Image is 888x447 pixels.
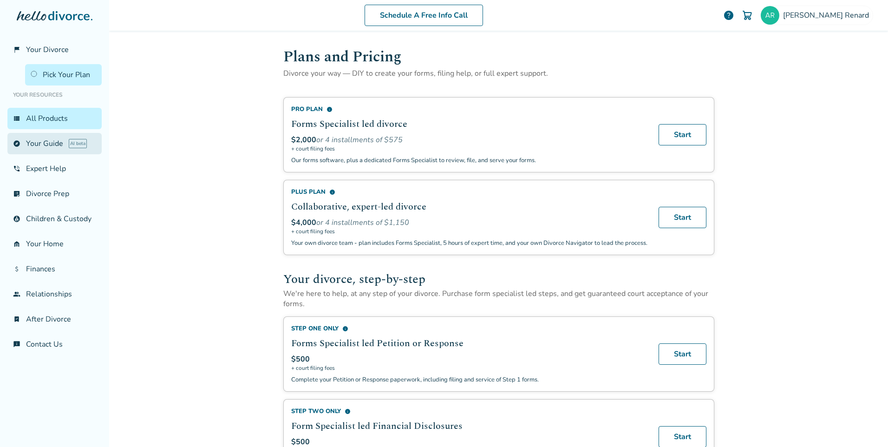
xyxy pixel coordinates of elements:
div: Plus Plan [291,188,647,196]
span: info [345,408,351,414]
span: [PERSON_NAME] Renard [783,10,873,20]
span: info [342,326,348,332]
span: Your Divorce [26,45,69,55]
h1: Plans and Pricing [283,46,714,68]
p: Our forms software, plus a dedicated Forms Specialist to review, file, and serve your forms. [291,156,647,164]
img: Cart [742,10,753,21]
span: $4,000 [291,217,316,228]
iframe: Chat Widget [842,402,888,447]
h2: Collaborative, expert-led divorce [291,200,647,214]
span: list_alt_check [13,190,20,197]
h2: Forms Specialist led Petition or Response [291,336,647,350]
a: account_childChildren & Custody [7,208,102,230]
span: + court filing fees [291,364,647,372]
span: chat_info [13,341,20,348]
div: Step Two Only [291,407,647,415]
span: attach_money [13,265,20,273]
span: view_list [13,115,20,122]
h2: Form Specialist led Financial Disclosures [291,419,647,433]
a: Start [659,343,706,365]
a: view_listAll Products [7,108,102,129]
span: info [329,189,335,195]
div: or 4 installments of $1,150 [291,217,647,228]
span: account_child [13,215,20,223]
a: help [723,10,734,21]
img: anp4990@gmail.com [761,6,779,25]
span: phone_in_talk [13,165,20,172]
span: garage_home [13,240,20,248]
div: or 4 installments of $575 [291,135,647,145]
a: flag_2Your Divorce [7,39,102,60]
p: Complete your Petition or Response paperwork, including filing and service of Step 1 forms. [291,375,647,384]
a: phone_in_talkExpert Help [7,158,102,179]
li: Your Resources [7,85,102,104]
span: + court filing fees [291,145,647,152]
h2: Forms Specialist led divorce [291,117,647,131]
a: Schedule A Free Info Call [365,5,483,26]
h2: Your divorce, step-by-step [283,270,714,289]
p: We're here to help, at any step of your divorce. Purchase form specialist led steps, and get guar... [283,289,714,309]
a: list_alt_checkDivorce Prep [7,183,102,204]
div: Step One Only [291,324,647,333]
span: + court filing fees [291,228,647,235]
span: $2,000 [291,135,316,145]
span: info [326,106,333,112]
span: explore [13,140,20,147]
span: bookmark_check [13,316,20,323]
a: chat_infoContact Us [7,334,102,355]
a: bookmark_checkAfter Divorce [7,309,102,330]
span: $500 [291,354,310,364]
a: Start [659,207,706,228]
a: attach_moneyFinances [7,258,102,280]
a: garage_homeYour Home [7,233,102,255]
a: groupRelationships [7,283,102,305]
span: $500 [291,437,310,447]
p: Divorce your way — DIY to create your forms, filing help, or full expert support. [283,68,714,79]
div: Pro Plan [291,105,647,113]
a: exploreYour GuideAI beta [7,133,102,154]
a: Start [659,124,706,145]
p: Your own divorce team - plan includes Forms Specialist, 5 hours of expert time, and your own Divo... [291,239,647,247]
span: AI beta [69,139,87,148]
span: flag_2 [13,46,20,53]
a: Pick Your Plan [25,64,102,85]
span: group [13,290,20,298]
